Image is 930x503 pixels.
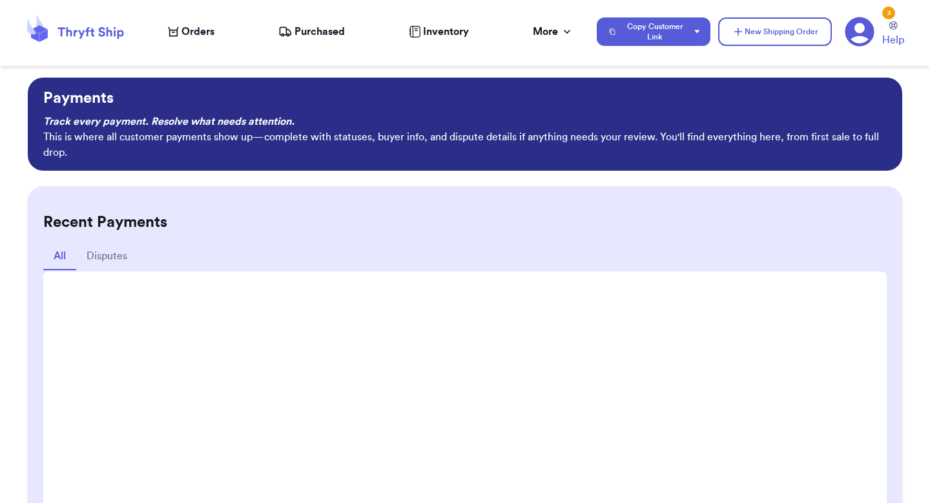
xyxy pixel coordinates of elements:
a: 3 [845,17,874,47]
span: Orders [181,24,214,39]
p: Track every payment. Resolve what needs attention. [43,114,887,129]
h2: Recent Payments [43,212,887,233]
button: Disputes [76,243,138,270]
a: Help [882,21,904,48]
button: Copy Customer Link [597,17,710,46]
a: Inventory [409,24,469,39]
a: Purchased [278,24,345,39]
p: This is where all customer payments show up—complete with statuses, buyer info, and dispute detai... [43,129,887,160]
a: Orders [168,24,214,39]
p: Payments [43,88,887,109]
button: New Shipping Order [718,17,832,46]
span: Purchased [294,24,345,39]
div: 3 [882,6,895,19]
div: More [533,24,573,39]
span: Help [882,32,904,48]
button: All [43,243,76,270]
span: Inventory [423,24,469,39]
